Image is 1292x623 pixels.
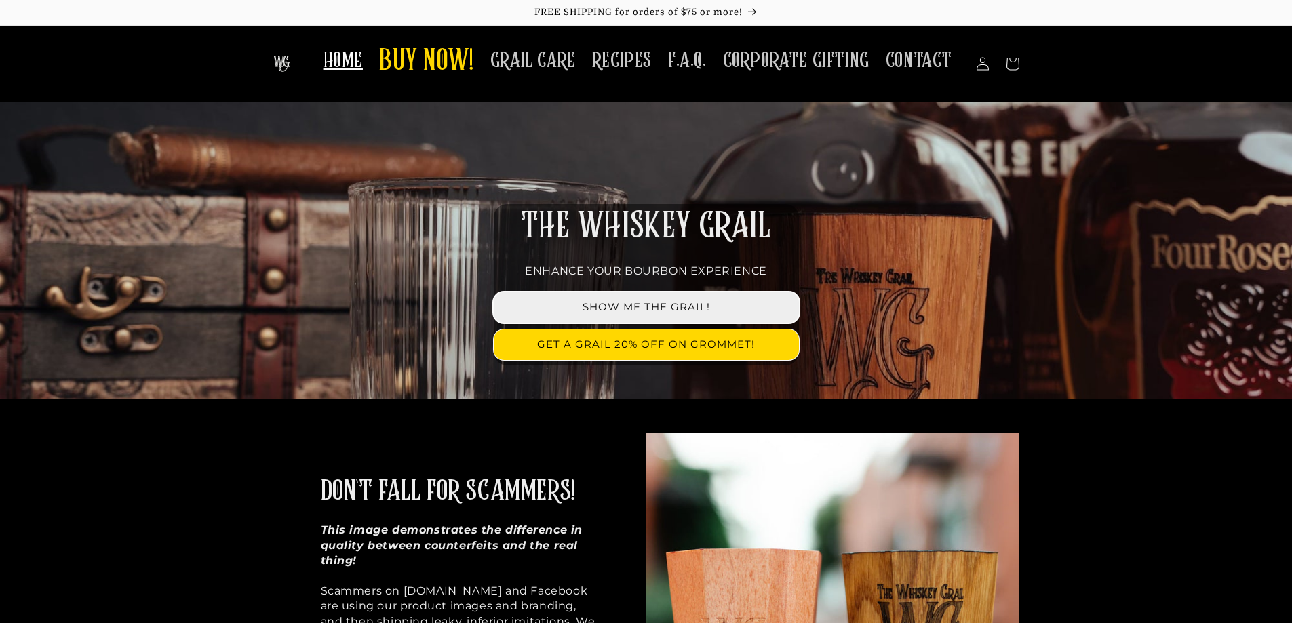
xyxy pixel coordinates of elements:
[886,47,952,74] span: CONTACT
[490,47,576,74] span: GRAIL CARE
[592,47,652,74] span: RECIPES
[668,47,707,74] span: F.A.Q.
[494,329,799,360] a: GET A GRAIL 20% OFF ON GROMMET!
[315,39,371,82] a: HOME
[660,39,715,82] a: F.A.Q.
[379,43,474,81] span: BUY NOW!
[321,523,583,567] strong: This image demonstrates the difference in quality between counterfeits and the real thing!
[273,56,290,72] img: The Whiskey Grail
[494,292,799,323] a: SHOW ME THE GRAIL!
[723,47,869,74] span: CORPORATE GIFTING
[482,39,584,82] a: GRAIL CARE
[584,39,660,82] a: RECIPES
[321,474,575,509] h2: DON'T FALL FOR SCAMMERS!
[715,39,878,82] a: CORPORATE GIFTING
[878,39,960,82] a: CONTACT
[324,47,363,74] span: HOME
[14,7,1278,18] p: FREE SHIPPING for orders of $75 or more!
[371,35,482,89] a: BUY NOW!
[521,209,770,244] span: THE WHISKEY GRAIL
[525,264,767,277] span: ENHANCE YOUR BOURBON EXPERIENCE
